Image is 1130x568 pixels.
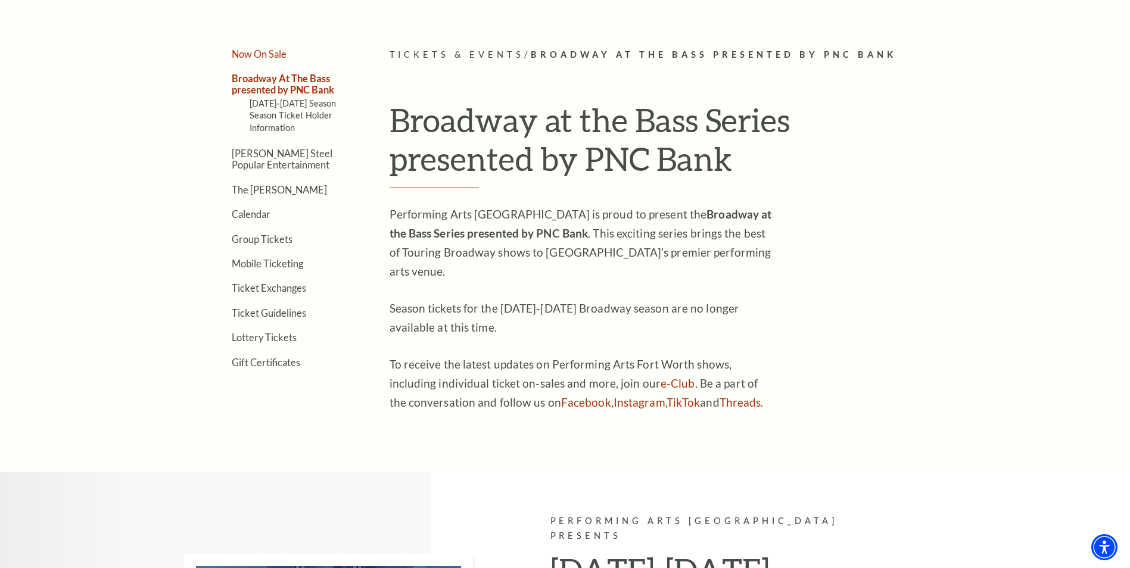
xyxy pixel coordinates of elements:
p: / [390,48,935,63]
a: Ticket Guidelines [232,307,306,319]
a: Group Tickets [232,233,292,245]
div: Accessibility Menu [1091,534,1117,560]
a: [PERSON_NAME] Steel Popular Entertainment [232,148,332,170]
a: Lottery Tickets [232,332,297,343]
a: e-Club [661,376,695,390]
a: Gift Certificates [232,357,300,368]
a: Now On Sale [232,48,287,60]
h1: Broadway at the Bass Series presented by PNC Bank [390,101,935,188]
a: Threads - open in a new tab [720,395,761,409]
a: Instagram - open in a new tab [614,395,665,409]
a: Ticket Exchanges [232,282,306,294]
span: Broadway At The Bass presented by PNC Bank [531,49,896,60]
a: Broadway At The Bass presented by PNC Bank [232,73,334,95]
a: Mobile Ticketing [232,258,303,269]
a: Calendar [232,208,270,220]
a: Season Ticket Holder Information [250,110,333,132]
p: Performing Arts [GEOGRAPHIC_DATA] Presents [550,514,869,544]
a: [DATE]-[DATE] Season [250,98,337,108]
p: Season tickets for the [DATE]-[DATE] Broadway season are no longer available at this time. [390,299,777,337]
p: Performing Arts [GEOGRAPHIC_DATA] is proud to present the . This exciting series brings the best ... [390,205,777,281]
span: Tickets & Events [390,49,525,60]
p: To receive the latest updates on Performing Arts Fort Worth shows, including individual ticket on... [390,355,777,412]
a: The [PERSON_NAME] [232,184,327,195]
a: Facebook - open in a new tab [561,395,611,409]
a: TikTok - open in a new tab [667,395,701,409]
